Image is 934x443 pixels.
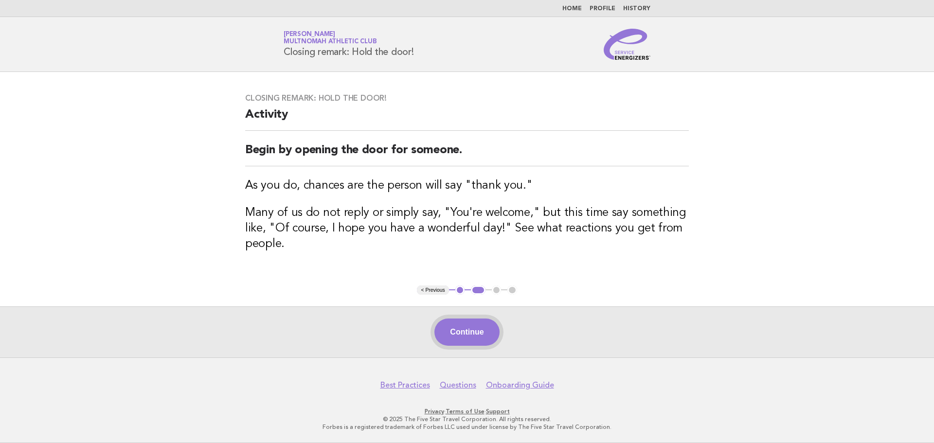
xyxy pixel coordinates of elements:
[245,205,689,252] h3: Many of us do not reply or simply say, "You're welcome," but this time say something like, "Of co...
[169,423,765,431] p: Forbes is a registered trademark of Forbes LLC used under license by The Five Star Travel Corpora...
[486,408,510,415] a: Support
[284,31,377,45] a: [PERSON_NAME]Multnomah Athletic Club
[284,39,377,45] span: Multnomah Athletic Club
[590,6,615,12] a: Profile
[245,142,689,166] h2: Begin by opening the door for someone.
[486,380,554,390] a: Onboarding Guide
[471,285,485,295] button: 2
[425,408,444,415] a: Privacy
[417,285,449,295] button: < Previous
[284,32,414,57] h1: Closing remark: Hold the door!
[562,6,582,12] a: Home
[440,380,476,390] a: Questions
[169,408,765,415] p: · ·
[169,415,765,423] p: © 2025 The Five Star Travel Corporation. All rights reserved.
[446,408,485,415] a: Terms of Use
[434,319,499,346] button: Continue
[380,380,430,390] a: Best Practices
[455,285,465,295] button: 1
[623,6,650,12] a: History
[604,29,650,60] img: Service Energizers
[245,178,689,194] h3: As you do, chances are the person will say "thank you."
[245,93,689,103] h3: Closing remark: Hold the door!
[245,107,689,131] h2: Activity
